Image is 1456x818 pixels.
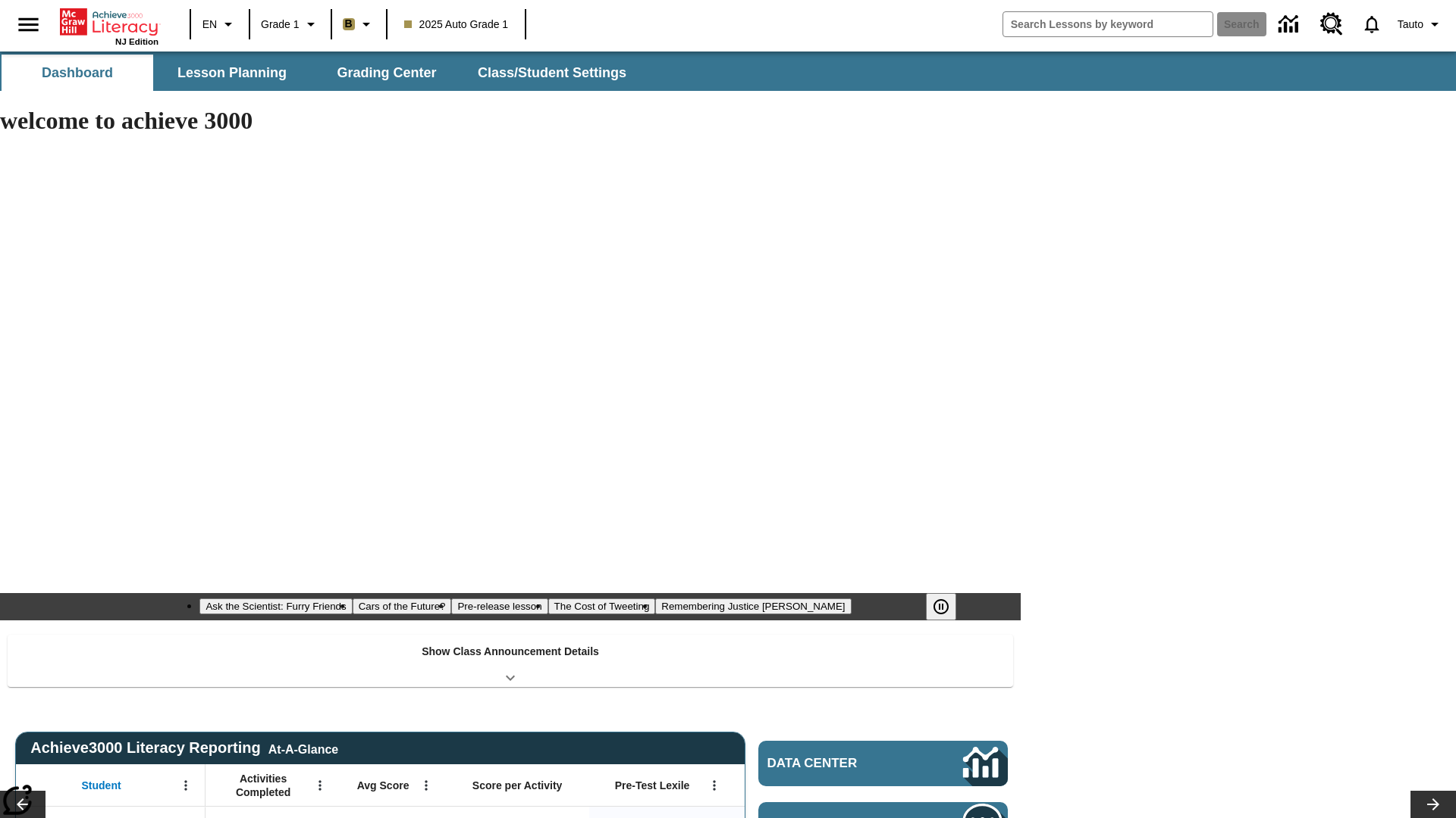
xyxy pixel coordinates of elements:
[202,17,217,33] span: EN
[357,779,409,792] span: Avg Score
[703,774,726,797] button: Open Menu
[466,55,639,91] button: Class/Student Settings
[156,55,308,91] button: Lesson Planning
[261,17,300,33] span: Grade 1
[309,774,331,797] button: Open Menu
[82,779,121,792] span: Student
[1269,4,1311,45] a: Data Center
[345,14,353,33] span: B
[60,7,158,37] a: Home
[60,5,158,46] div: Home
[268,740,338,757] div: At-A-Glance
[177,64,287,82] span: Lesson Planning
[655,598,851,614] button: Slide 5 Remembering Justice O'Connor
[615,779,690,792] span: Pre-Test Lexile
[472,779,563,792] span: Score per Activity
[196,11,244,38] button: Language: EN, Select a language
[174,774,197,797] button: Open Menu
[1311,4,1352,45] a: Resource Center, Will open in new tab
[8,635,1013,687] div: Show Class Announcement Details
[255,11,326,38] button: Grade: Grade 1, Select a grade
[353,598,452,614] button: Slide 2 Cars of the Future?
[6,2,51,47] button: Open side menu
[767,756,911,771] span: Data Center
[404,17,509,33] span: 2025 Auto Grade 1
[1352,5,1392,44] a: Notifications
[2,55,153,91] button: Dashboard
[213,772,313,799] span: Activities Completed
[337,64,436,82] span: Grading Center
[478,64,626,82] span: Class/Student Settings
[1398,17,1423,33] span: Tauto
[415,774,438,797] button: Open Menu
[311,55,463,91] button: Grading Center
[337,11,381,38] button: Boost Class color is light brown. Change class color
[42,64,113,82] span: Dashboard
[1410,791,1456,818] button: Lesson carousel, Next
[1003,12,1213,36] input: search field
[926,593,971,620] div: Pause
[422,644,599,660] p: Show Class Announcement Details
[548,598,656,614] button: Slide 4 The Cost of Tweeting
[1392,11,1450,38] button: Profile/Settings
[451,598,548,614] button: Slide 3 Pre-release lesson
[926,593,956,620] button: Pause
[199,598,352,614] button: Slide 1 Ask the Scientist: Furry Friends
[30,739,338,757] span: Achieve3000 Literacy Reporting
[115,37,158,46] span: NJ Edition
[758,741,1008,786] a: Data Center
